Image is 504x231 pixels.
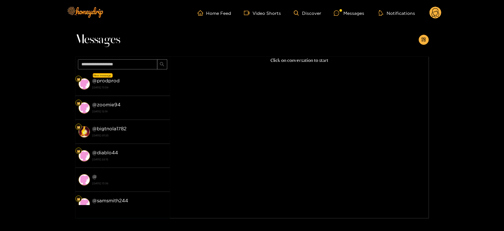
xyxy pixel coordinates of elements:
img: conversation [79,150,90,162]
span: home [198,10,206,16]
img: conversation [79,102,90,114]
a: Discover [294,10,321,16]
strong: @ diablo44 [92,150,118,155]
button: search [157,59,167,69]
strong: @ zoomie94 [92,102,121,107]
strong: [DATE] 13:36 [92,181,167,186]
img: conversation [79,78,90,90]
img: conversation [79,198,90,210]
span: search [160,62,164,67]
img: Fan Level [77,125,80,129]
span: appstore-add [421,37,426,43]
div: Messages [334,9,364,17]
button: appstore-add [419,35,429,45]
strong: [DATE] 22:15 [92,157,167,162]
strong: [DATE] 13:36 [92,204,167,210]
span: video-camera [244,10,253,16]
strong: @ bigtnola1782 [92,126,127,131]
span: Messages [75,32,121,47]
img: Fan Level [77,197,80,201]
img: conversation [79,126,90,138]
div: New message [93,73,113,78]
img: Fan Level [77,149,80,153]
a: Video Shorts [244,10,281,16]
strong: [DATE] 01:25 [92,133,167,138]
strong: [DATE] 13:59 [92,85,167,90]
img: conversation [79,174,90,186]
strong: @ [92,174,97,179]
strong: @ samsmith244 [92,198,128,203]
strong: [DATE] 12:18 [92,109,167,114]
img: Fan Level [77,101,80,105]
p: Click on conversation to start [170,57,429,64]
img: Fan Level [77,77,80,81]
a: Home Feed [198,10,231,16]
button: Notifications [377,10,417,16]
strong: @ prodprod [92,78,120,83]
